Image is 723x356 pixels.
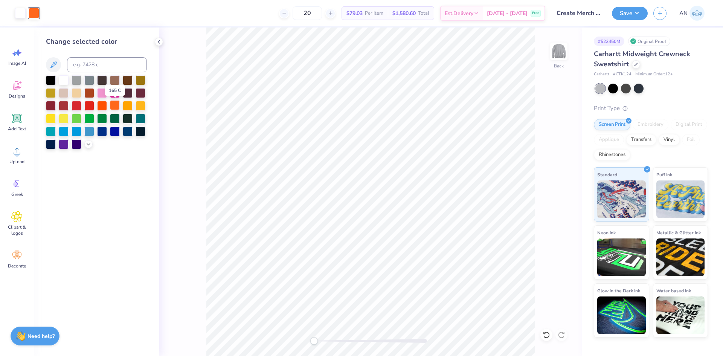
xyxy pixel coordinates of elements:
[656,238,705,276] img: Metallic & Glitter Ink
[656,287,691,295] span: Water based Ink
[628,37,670,46] div: Original Proof
[67,57,147,72] input: e.g. 7428 c
[310,337,318,345] div: Accessibility label
[445,9,473,17] span: Est. Delivery
[613,71,631,78] span: # CTK124
[656,171,672,179] span: Puff Ink
[27,333,55,340] strong: Need help?
[594,119,630,130] div: Screen Print
[594,71,609,78] span: Carhartt
[5,224,29,236] span: Clipart & logos
[346,9,363,17] span: $79.03
[671,119,707,130] div: Digital Print
[594,134,624,145] div: Applique
[418,9,429,17] span: Total
[293,6,322,20] input: – –
[635,71,673,78] span: Minimum Order: 12 +
[656,180,705,218] img: Puff Ink
[626,134,656,145] div: Transfers
[689,6,705,21] img: Arlo Noche
[8,126,26,132] span: Add Text
[676,6,708,21] a: AN
[554,63,564,69] div: Back
[551,44,566,59] img: Back
[9,159,24,165] span: Upload
[594,149,630,160] div: Rhinestones
[594,104,708,113] div: Print Type
[633,119,668,130] div: Embroidery
[594,37,624,46] div: # 522450M
[656,296,705,334] img: Water based Ink
[46,37,147,47] div: Change selected color
[594,49,690,69] span: Carhartt Midweight Crewneck Sweatshirt
[11,191,23,197] span: Greek
[365,9,383,17] span: Per Item
[682,134,700,145] div: Foil
[8,60,26,66] span: Image AI
[392,9,416,17] span: $1,580.60
[9,93,25,99] span: Designs
[679,9,688,18] span: AN
[597,287,640,295] span: Glow in the Dark Ink
[532,11,539,16] span: Free
[656,229,701,237] span: Metallic & Glitter Ink
[597,171,617,179] span: Standard
[597,229,616,237] span: Neon Ink
[8,263,26,269] span: Decorate
[551,6,606,21] input: Untitled Design
[597,180,646,218] img: Standard
[612,7,648,20] button: Save
[487,9,528,17] span: [DATE] - [DATE]
[597,296,646,334] img: Glow in the Dark Ink
[597,238,646,276] img: Neon Ink
[105,85,125,96] div: 165 C
[659,134,680,145] div: Vinyl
